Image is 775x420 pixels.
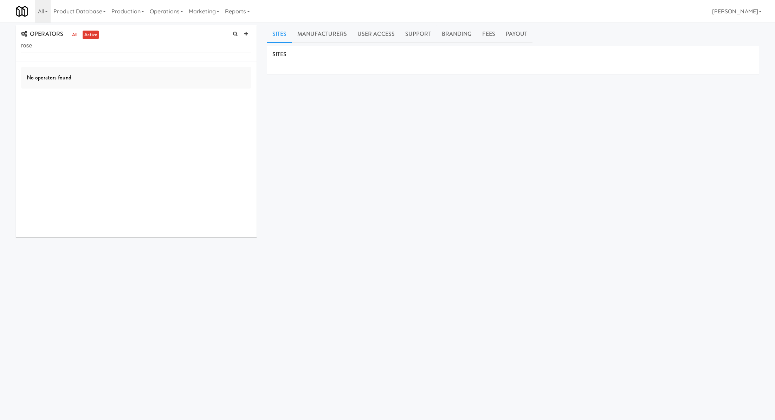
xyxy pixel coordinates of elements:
span: SITES [272,50,287,58]
a: Branding [437,25,477,43]
a: Manufacturers [292,25,352,43]
a: active [83,31,99,39]
span: OPERATORS [21,30,63,38]
a: all [70,31,79,39]
a: Support [400,25,437,43]
a: Fees [477,25,500,43]
img: Micromart [16,5,28,18]
input: Search Operator [21,39,251,52]
div: No operators found [21,67,251,89]
a: User Access [352,25,400,43]
a: Sites [267,25,292,43]
a: Payout [500,25,533,43]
